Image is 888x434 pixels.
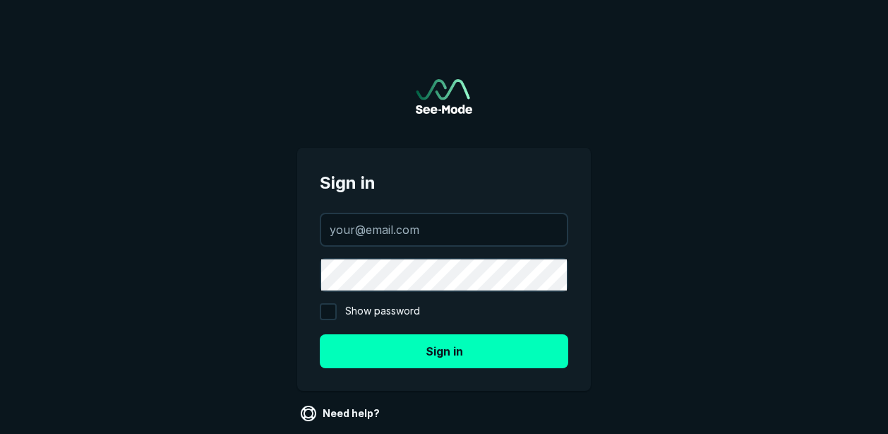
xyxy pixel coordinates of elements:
[320,334,568,368] button: Sign in
[416,79,472,114] a: Go to sign in
[320,170,568,196] span: Sign in
[416,79,472,114] img: See-Mode Logo
[345,303,420,320] span: Show password
[321,214,567,245] input: your@email.com
[297,402,385,425] a: Need help?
